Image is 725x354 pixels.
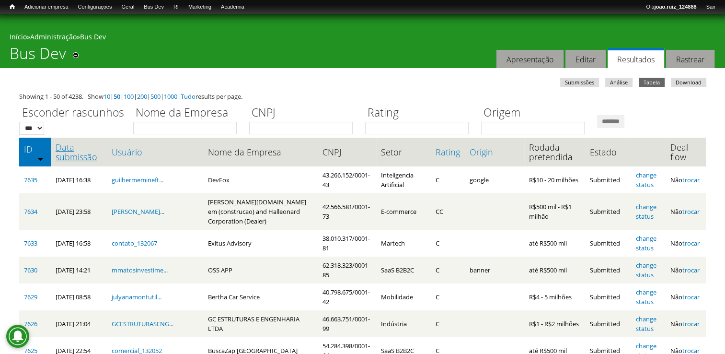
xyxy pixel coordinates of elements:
td: até R$500 mil [524,230,585,257]
a: Resultados [608,48,664,69]
th: Deal flow [666,138,706,166]
a: guilhermemineft... [112,176,163,184]
a: 500 [150,92,161,101]
a: Tudo [181,92,196,101]
td: [DATE] 23:58 [51,193,107,230]
a: Olájoao.ruiz_124888 [641,2,701,12]
td: 40.798.675/0001-42 [318,283,376,310]
td: C [431,257,465,283]
th: Rodada pretendida [524,138,585,166]
a: Bus Dev [80,32,106,41]
td: CC [431,193,465,230]
a: change status [635,171,656,189]
a: change status [635,234,656,252]
label: Rating [365,105,475,122]
a: 7630 [24,266,37,274]
td: 43.266.152/0001-43 [318,166,376,193]
a: Apresentação [496,50,564,69]
a: Geral [116,2,139,12]
a: Marketing [184,2,216,12]
a: Administração [30,32,77,41]
th: Estado [585,138,631,166]
a: Usuário [112,147,198,157]
a: trocar [682,176,700,184]
td: DevFox [203,166,318,193]
a: 1000 [164,92,177,101]
a: trocar [682,266,700,274]
td: R$500 mil - R$1 milhão [524,193,585,230]
a: trocar [682,239,700,248]
td: Submitted [585,230,631,257]
a: RI [169,2,184,12]
td: banner [465,257,524,283]
th: CNPJ [318,138,376,166]
a: trocar [682,293,700,301]
a: 10 [104,92,110,101]
td: R$10 - 20 milhões [524,166,585,193]
a: 7629 [24,293,37,301]
td: Não [666,257,706,283]
a: Origin [470,147,519,157]
td: Não [666,283,706,310]
a: Submissões [560,78,599,87]
h1: Bus Dev [10,44,66,68]
td: Não [666,310,706,337]
th: Nome da Empresa [203,138,318,166]
td: Não [666,193,706,230]
label: CNPJ [249,105,359,122]
a: change status [635,202,656,221]
a: change status [635,315,656,333]
td: até R$500 mil [524,257,585,283]
a: Análise [605,78,633,87]
a: contato_132067 [112,239,157,248]
a: 200 [137,92,147,101]
td: Inteligencia Artificial [376,166,430,193]
a: ID [24,144,46,154]
td: Submitted [585,193,631,230]
td: C [431,230,465,257]
td: Submitted [585,257,631,283]
a: 50 [114,92,120,101]
td: Mobilidade [376,283,430,310]
span: Início [10,3,15,10]
td: SaaS B2B2C [376,257,430,283]
a: Download [671,78,706,87]
a: Bus Dev [139,2,169,12]
a: Rastrear [666,50,714,69]
td: [DATE] 21:04 [51,310,107,337]
a: 7633 [24,239,37,248]
td: [DATE] 08:58 [51,283,107,310]
div: » » [10,32,715,44]
td: Indústria [376,310,430,337]
td: C [431,166,465,193]
td: Submitted [585,166,631,193]
a: GCESTRUTURASENG... [112,319,173,328]
td: [PERSON_NAME][DOMAIN_NAME] em (construcao) and Halleonard Corporation (Dealer) [203,193,318,230]
a: Sair [701,2,720,12]
td: R$4 - 5 milhões [524,283,585,310]
th: Setor [376,138,430,166]
td: [DATE] 16:38 [51,166,107,193]
td: E-commerce [376,193,430,230]
a: julyanamontutil... [112,293,161,301]
a: change status [635,261,656,279]
td: Martech [376,230,430,257]
a: Início [10,32,27,41]
td: GC ESTRUTURAS E ENGENHARIA LTDA [203,310,318,337]
td: [DATE] 14:21 [51,257,107,283]
label: Esconder rascunhos [19,105,127,122]
a: mmatosinvestime... [112,266,168,274]
a: [PERSON_NAME]... [112,207,164,216]
td: OSS APP [203,257,318,283]
label: Origem [481,105,591,122]
a: Tabela [639,78,665,87]
td: google [465,166,524,193]
td: [DATE] 16:58 [51,230,107,257]
td: R$1 - R$2 milhões [524,310,585,337]
a: trocar [682,319,700,328]
td: C [431,283,465,310]
label: Nome da Empresa [133,105,243,122]
td: 46.663.751/0001-99 [318,310,376,337]
a: trocar [682,207,700,216]
a: Adicionar empresa [20,2,73,12]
